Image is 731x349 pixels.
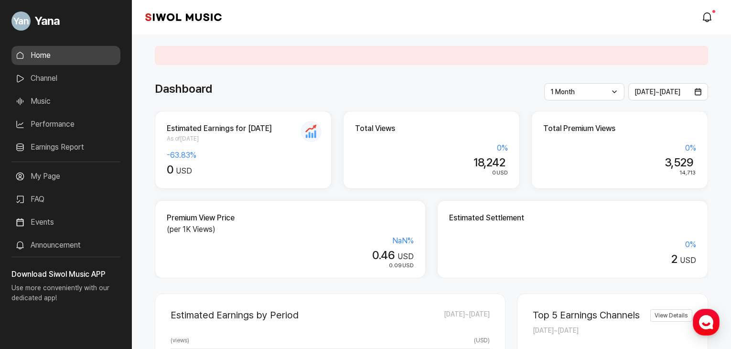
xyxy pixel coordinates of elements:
a: modal.notifications [699,8,718,27]
h1: Dashboard [155,80,212,98]
div: -63.83 % [167,150,320,161]
div: USD [355,169,508,177]
a: Earnings Report [11,138,120,157]
h2: Total Premium Views [543,123,696,134]
p: (per 1K Views) [167,224,414,235]
span: Yana [34,12,60,30]
h3: Download Siwol Music APP [11,269,120,280]
a: Go to My Profile [11,8,120,34]
a: Performance [11,115,120,134]
div: USD [167,163,320,177]
div: USD [167,262,414,270]
span: 3,529 [665,155,693,169]
div: NaN % [167,235,414,247]
h2: Top 5 Earnings Channels [533,309,640,321]
a: Home [11,46,120,65]
div: 0 % [355,142,508,154]
p: Use more conveniently with our dedicated app! [11,280,120,311]
a: My Page [11,167,120,186]
a: Music [11,92,120,111]
h2: Premium View Price [167,212,414,224]
span: As of [DATE] [167,134,320,143]
span: 0.46 [372,248,395,262]
h2: Total Views [355,123,508,134]
span: 0 [492,169,496,176]
a: Channel [11,69,120,88]
h2: Estimated Earnings by Period [171,309,299,321]
span: 0 [167,163,173,176]
div: 0 % [543,142,696,154]
span: 14,713 [679,169,696,176]
span: ( views ) [171,336,189,345]
a: Announcement [11,236,120,255]
div: 0 % [449,239,696,251]
span: ( USD ) [474,336,490,345]
a: Events [11,213,120,232]
span: 2 [671,252,677,266]
h2: Estimated Settlement [449,212,696,224]
a: FAQ [11,190,120,209]
span: [DATE] ~ [DATE] [533,327,579,334]
span: 18,242 [473,155,505,169]
h2: Estimated Earnings for [DATE] [167,123,320,134]
span: [DATE] ~ [DATE] [444,309,490,321]
a: View Details [650,309,692,322]
span: 1 Month [550,88,575,96]
span: 0.09 [389,262,402,269]
div: USD [167,249,414,262]
span: [DATE] ~ [DATE] [634,88,680,96]
div: USD [449,252,696,266]
button: [DATE]~[DATE] [628,83,709,100]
